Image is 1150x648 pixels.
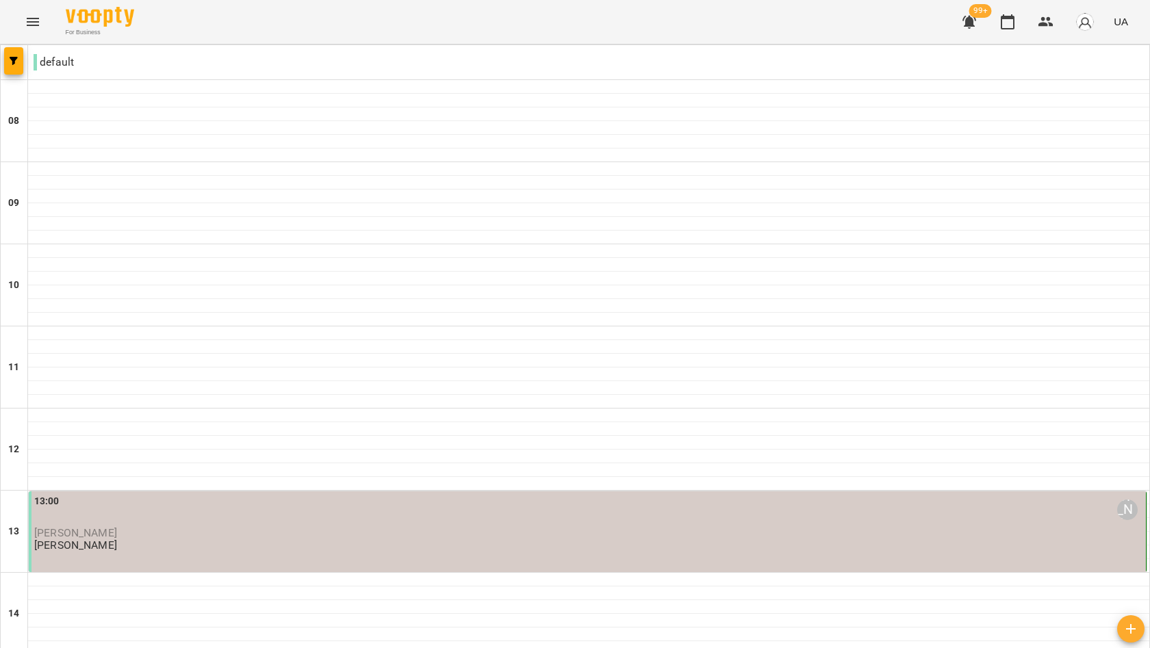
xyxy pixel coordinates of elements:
span: 99+ [969,4,992,18]
h6: 14 [8,606,19,621]
p: [PERSON_NAME] [34,539,117,551]
span: UA [1114,14,1128,29]
p: default [34,54,74,70]
h6: 13 [8,524,19,539]
label: 13:00 [34,494,60,509]
h6: 12 [8,442,19,457]
h6: 10 [8,278,19,293]
span: [PERSON_NAME] [34,526,117,539]
span: For Business [66,28,134,37]
h6: 09 [8,196,19,211]
button: Створити урок [1117,615,1145,643]
button: UA [1108,9,1134,34]
h6: 08 [8,114,19,129]
h6: 11 [8,360,19,375]
img: avatar_s.png [1075,12,1095,31]
button: Menu [16,5,49,38]
img: Voopty Logo [66,7,134,27]
div: Аліна Городецька [1117,500,1138,520]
